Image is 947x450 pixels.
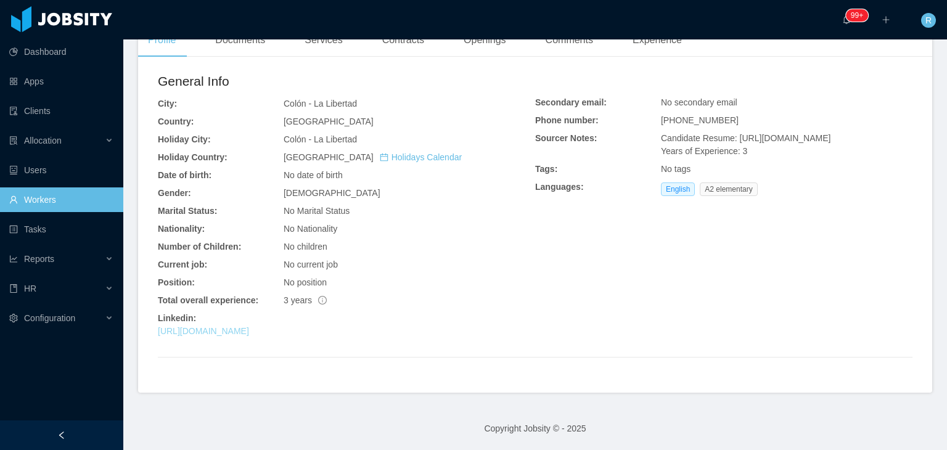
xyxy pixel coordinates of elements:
span: [GEOGRAPHIC_DATA] [284,152,462,162]
sup: 239 [846,9,868,22]
span: [PHONE_NUMBER] [661,115,739,125]
span: R [925,13,932,28]
b: Phone number: [535,115,599,125]
div: No tags [661,163,912,176]
b: Tags: [535,164,557,174]
span: English [661,182,695,196]
b: Total overall experience: [158,295,258,305]
span: Colón - La Libertad [284,134,357,144]
span: Configuration [24,313,75,323]
span: Candidate Resume: [URL][DOMAIN_NAME] Years of Experience: 3 [661,133,830,156]
b: Current job: [158,260,207,269]
span: A2 elementary [700,182,757,196]
div: Experience [623,23,692,57]
b: Linkedin: [158,313,196,323]
a: icon: pie-chartDashboard [9,39,113,64]
div: Services [295,23,352,57]
footer: Copyright Jobsity © - 2025 [123,407,947,450]
b: Number of Children: [158,242,241,252]
span: No current job [284,260,338,269]
i: icon: line-chart [9,255,18,263]
a: [URL][DOMAIN_NAME] [158,326,249,336]
b: Marital Status: [158,206,217,216]
span: Colón - La Libertad [284,99,357,108]
a: icon: profileTasks [9,217,113,242]
b: Country: [158,117,194,126]
div: Contracts [372,23,434,57]
i: icon: setting [9,314,18,322]
span: info-circle [318,296,327,305]
span: No date of birth [284,170,343,180]
span: 3 years [284,295,327,305]
i: icon: book [9,284,18,293]
a: icon: userWorkers [9,187,113,212]
i: icon: calendar [380,153,388,162]
span: No position [284,277,327,287]
span: [DEMOGRAPHIC_DATA] [284,188,380,198]
a: icon: appstoreApps [9,69,113,94]
b: Position: [158,277,195,287]
a: icon: calendarHolidays Calendar [380,152,462,162]
b: Holiday City: [158,134,211,144]
b: Nationality: [158,224,205,234]
b: Secondary email: [535,97,607,107]
span: Allocation [24,136,62,145]
a: icon: auditClients [9,99,113,123]
h2: General Info [158,72,535,91]
span: No secondary email [661,97,737,107]
b: Sourcer Notes: [535,133,597,143]
span: No Marital Status [284,206,350,216]
span: HR [24,284,36,293]
i: icon: plus [882,15,890,24]
b: Date of birth: [158,170,211,180]
b: Languages: [535,182,584,192]
div: Comments [536,23,603,57]
div: Documents [205,23,275,57]
span: Reports [24,254,54,264]
div: Openings [454,23,516,57]
span: No children [284,242,327,252]
div: Profile [138,23,186,57]
a: icon: robotUsers [9,158,113,182]
b: Holiday Country: [158,152,228,162]
i: icon: bell [842,15,851,24]
span: [GEOGRAPHIC_DATA] [284,117,374,126]
b: Gender: [158,188,191,198]
b: City: [158,99,177,108]
span: No Nationality [284,224,337,234]
i: icon: solution [9,136,18,145]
